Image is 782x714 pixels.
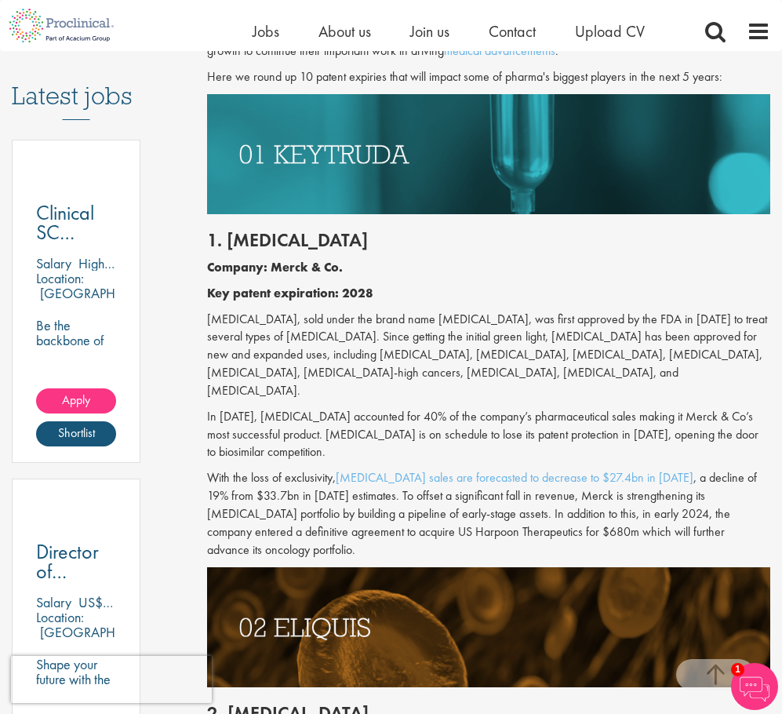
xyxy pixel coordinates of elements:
a: Join us [410,21,449,42]
p: Be the backbone of innovation and join a leading pharmaceutical company to help keep life-changin... [36,318,116,482]
a: Upload CV [575,21,645,42]
h3: Latest jobs [12,43,140,120]
a: Director of Pharmacometrics [36,542,116,581]
a: Contact [489,21,536,42]
a: Apply [36,388,116,413]
h2: 1. [MEDICAL_DATA] [207,230,770,250]
span: Clinical SC Planner (Senior) [36,199,100,285]
span: 1 [731,663,744,676]
span: Salary [36,593,71,611]
b: Key patent expiration: 2028 [207,285,373,301]
p: [GEOGRAPHIC_DATA], [GEOGRAPHIC_DATA] [36,284,173,317]
span: Apply [62,392,90,408]
span: Location: [36,269,84,287]
a: [MEDICAL_DATA] sales are forecasted to decrease to $27.4bn in [DATE] [336,469,693,486]
p: [MEDICAL_DATA], sold under the brand name [MEDICAL_DATA], was first approved by the FDA in [DATE]... [207,311,770,400]
iframe: reCAPTCHA [11,656,212,703]
img: Drugs with patents due to expire Eliquis [207,567,770,688]
a: About us [318,21,371,42]
p: US$210000 - US$214900 per annum [78,593,285,611]
img: Chatbot [731,663,778,710]
a: Jobs [253,21,279,42]
span: Salary [36,254,71,272]
p: [GEOGRAPHIC_DATA], [GEOGRAPHIC_DATA] [36,623,173,656]
p: In [DATE], [MEDICAL_DATA] accounted for 40% of the company’s pharmaceutical sales making it Merck... [207,408,770,462]
b: Company: Merck & Co. [207,259,343,275]
p: With the loss of exclusivity, , a decline of 19% from $33.7bn in [DATE] estimates. To offset a si... [207,469,770,559]
span: Location: [36,608,84,626]
a: Clinical SC Planner (Senior) [36,203,116,242]
p: Highly Competitive [78,254,183,272]
span: Director of Pharmacometrics [36,538,172,604]
p: Here we round up 10 patent expiries that will impact some of pharma's biggest players in the next... [207,68,770,86]
a: Shortlist [36,421,116,446]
